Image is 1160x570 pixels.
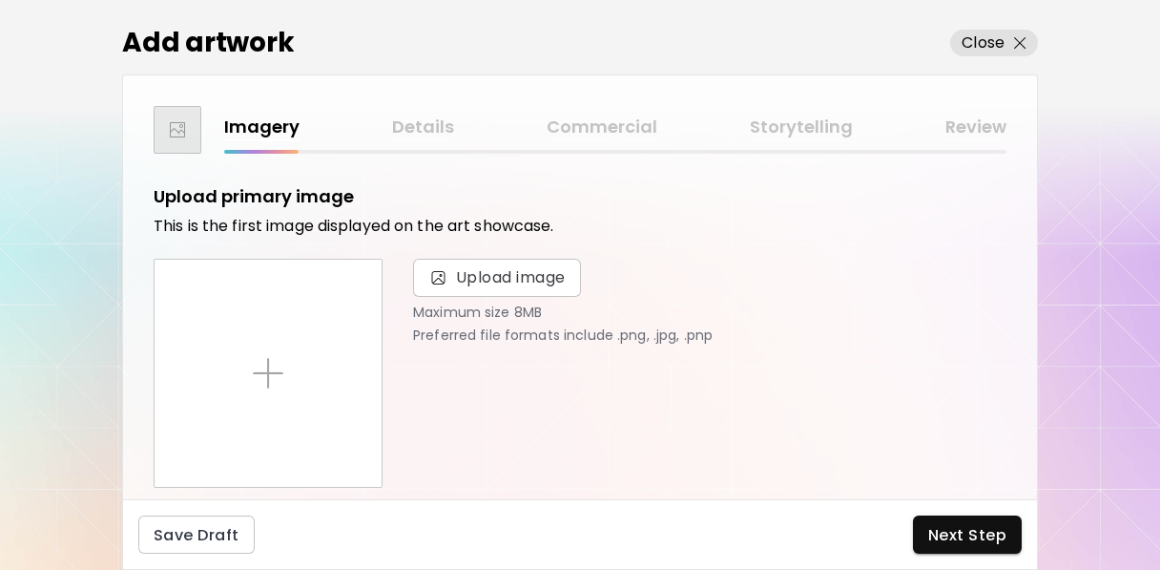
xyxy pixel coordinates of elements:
span: Save Draft [154,525,239,545]
img: thumbnail [170,122,185,137]
p: Preferred file formats include .png, .jpg, .pnp [413,327,1006,343]
span: Upload image [413,259,581,297]
button: Save Draft [138,516,255,554]
button: Next Step [913,516,1022,554]
h5: Upload primary image [154,184,354,209]
span: Next Step [928,525,1006,545]
span: Upload image [456,266,566,289]
h6: This is the first image displayed on the art showcase. [154,217,1006,236]
img: placeholder [253,358,283,389]
p: Maximum size 8MB [413,305,1006,320]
